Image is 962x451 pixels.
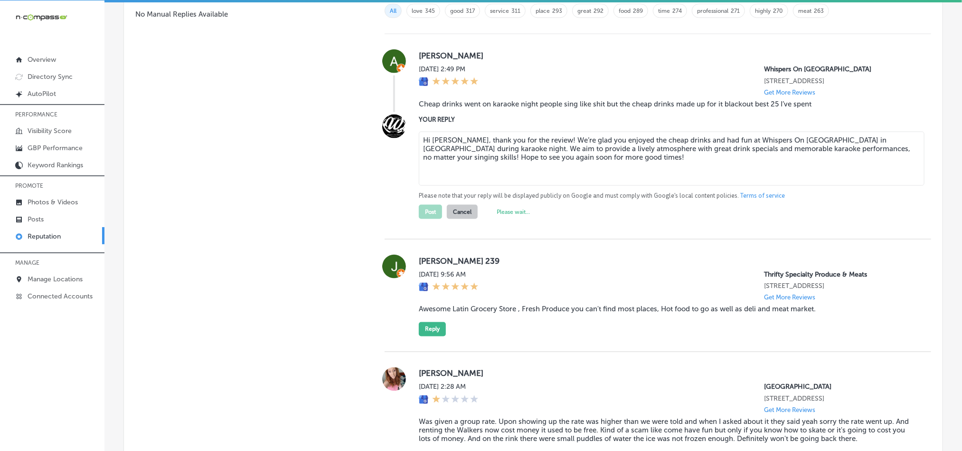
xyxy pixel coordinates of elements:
[28,198,78,206] p: Photos & Videos
[28,56,56,64] p: Overview
[764,383,916,391] p: River City Sportplex
[432,395,479,405] div: 1 Star
[511,8,520,14] a: 311
[419,116,916,123] label: YOUR REPLY
[594,8,604,14] a: 292
[28,161,83,169] p: Keyword Rankings
[28,232,61,240] p: Reputation
[764,65,916,73] p: Whispers On Havana
[419,256,916,266] label: [PERSON_NAME] 239
[419,132,924,186] textarea: Hi [PERSON_NAME], thank you for the review! We’re glad you enjoyed the cheap drinks and had fun a...
[773,8,783,14] a: 270
[633,8,643,14] a: 289
[432,282,479,293] div: 5 Stars
[466,8,475,14] a: 317
[536,8,550,14] a: place
[425,8,435,14] a: 345
[28,73,73,81] p: Directory Sync
[419,192,916,200] p: Please note that your reply will be displayed publicly on Google and must comply with Google's lo...
[740,192,785,200] a: Terms of service
[764,282,916,290] p: 2135 Palm Bay Rd NE
[419,205,442,219] button: Post
[764,407,815,414] p: Get More Reviews
[419,369,916,378] label: [PERSON_NAME]
[419,51,916,60] label: [PERSON_NAME]
[432,77,479,87] div: 5 Stars
[28,275,83,283] p: Manage Locations
[619,8,631,14] a: food
[577,8,591,14] a: great
[764,77,916,85] p: 1535 South Havana Street a
[419,418,916,443] blockquote: Was given a group rate. Upon showing up the rate was higher than we were told and when I asked ab...
[497,209,530,215] label: Please wait...
[419,305,916,314] blockquote: Awesome Latin Grocery Store , Fresh Produce you can't find most places, Hot food to go as well as...
[490,8,509,14] a: service
[450,8,463,14] a: good
[385,4,402,18] span: All
[135,9,354,19] p: No Manual Replies Available
[764,270,916,278] p: Thrifty Specialty Produce & Meats
[552,8,562,14] a: 293
[731,8,740,14] a: 271
[28,127,72,135] p: Visibility Score
[447,205,478,219] button: Cancel
[755,8,771,14] a: highly
[419,100,916,108] blockquote: Cheap drinks went on karaoke night people sing like shit but the cheap drinks made up for it blac...
[697,8,728,14] a: professional
[672,8,682,14] a: 274
[28,215,44,223] p: Posts
[28,144,83,152] p: GBP Performance
[764,395,916,403] p: 2515 Riverside Pkwy
[764,294,815,301] p: Get More Reviews
[419,65,479,73] label: [DATE] 2:49 PM
[419,383,479,391] label: [DATE] 2:28 AM
[412,8,423,14] a: love
[419,322,446,336] button: Reply
[658,8,670,14] a: time
[419,270,479,278] label: [DATE] 9:56 AM
[28,90,56,98] p: AutoPilot
[814,8,824,14] a: 263
[15,13,67,22] img: 660ab0bf-5cc7-4cb8-ba1c-48b5ae0f18e60NCTV_CLogo_TV_Black_-500x88.png
[382,115,406,138] img: Image
[28,292,93,300] p: Connected Accounts
[764,89,815,96] p: Get More Reviews
[798,8,811,14] a: meat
